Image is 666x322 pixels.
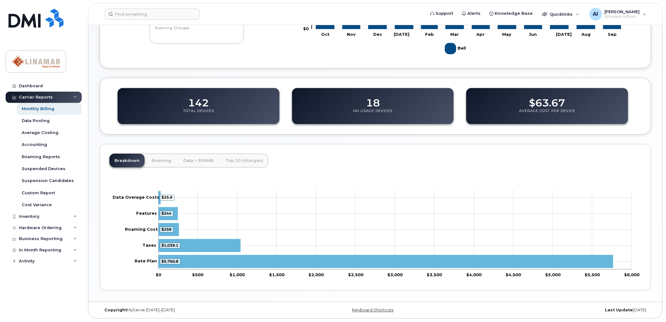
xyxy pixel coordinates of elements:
tspan: Dec [374,32,383,37]
tspan: $1,039.1 [161,243,178,248]
tspan: $5,000 [546,272,561,277]
a: Alerts [458,7,485,20]
g: Series [158,191,613,268]
a: Roaming [147,154,176,168]
strong: Last Update [605,308,633,313]
input: Find something... [105,8,200,20]
strong: Copyright [104,308,127,313]
tspan: $5,500 [585,272,600,277]
tspan: Jun [529,32,537,37]
tspan: $6,000 [624,272,640,277]
tspan: $3,500 [427,272,442,277]
span: Quicklinks [550,12,573,17]
span: Wireless Admin [605,14,640,19]
tspan: $5,760.8 [161,259,178,264]
g: Legend [445,40,468,57]
tspan: Mar [451,32,459,37]
dd: 142 [188,91,209,109]
div: [DATE] [467,308,651,313]
tspan: Oct [321,32,330,37]
p: Total Devices [183,109,214,120]
a: Knowledge Base [485,7,537,20]
g: Bell [445,40,468,57]
tspan: $500 [192,272,204,277]
span: Alerts [468,10,481,17]
a: Top 10 (charges) [220,154,268,168]
a: Data > 500MB [178,154,219,168]
tspan: $4,500 [506,272,521,277]
tspan: $4,000 [467,272,482,277]
tspan: Taxes [142,243,156,248]
span: Knowledge Base [495,10,533,17]
dd: 18 [366,91,380,109]
div: Aamir Iqbal [585,8,651,20]
span: AI [593,10,598,18]
tspan: $244 [161,211,171,216]
span: Support [436,10,453,17]
tspan: $0 [303,26,309,31]
tspan: Nov [347,32,356,37]
tspan: $2,500 [348,272,364,277]
tspan: Apr [476,32,485,37]
tspan: $258 [161,227,171,232]
tspan: Sep [608,32,617,37]
p: No Usage Devices [353,109,393,120]
tspan: $25.9 [161,195,172,200]
tspan: Aug [581,32,591,37]
div: Quicklinks [538,8,584,20]
tspan: Roaming Cost [125,227,158,232]
div: MyServe [DATE]–[DATE] [100,308,284,313]
tspan: $1,500 [269,272,285,277]
tspan: Feb [425,32,434,37]
tspan: $1,000 [230,272,245,277]
tspan: [DATE] [556,32,572,37]
tspan: May [502,32,512,37]
tspan: Rate Plan [135,259,157,264]
span: [PERSON_NAME] [605,9,640,14]
p: Roaming Charges [155,26,239,37]
dd: $63.67 [529,91,565,109]
tspan: $2,000 [309,272,324,277]
a: Breakdown [109,154,145,168]
tspan: [DATE] [394,32,410,37]
g: Chart [113,190,640,277]
a: Support [426,7,458,20]
tspan: $0 [156,272,161,277]
tspan: $3,000 [388,272,403,277]
p: Average Cost Per Device [519,109,575,120]
dd: $258.03 [155,8,239,26]
tspan: Features [136,211,157,216]
a: Keyboard Shortcuts [352,308,393,313]
tspan: Data Overage Costs [113,195,159,200]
